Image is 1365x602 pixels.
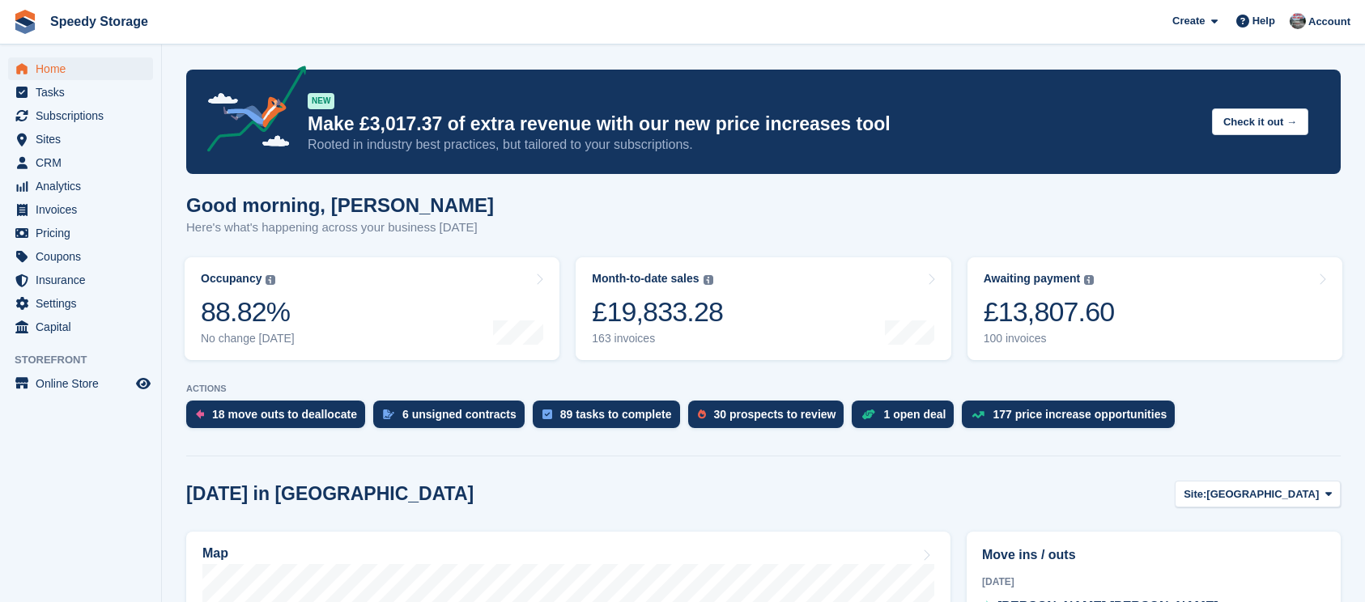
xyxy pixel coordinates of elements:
[8,175,153,197] a: menu
[36,175,133,197] span: Analytics
[202,546,228,561] h2: Map
[962,401,1183,436] a: 177 price increase opportunities
[36,151,133,174] span: CRM
[373,401,533,436] a: 6 unsigned contracts
[8,292,153,315] a: menu
[592,332,723,346] div: 163 invoices
[36,292,133,315] span: Settings
[852,401,962,436] a: 1 open deal
[883,408,946,421] div: 1 open deal
[8,104,153,127] a: menu
[36,81,133,104] span: Tasks
[13,10,37,34] img: stora-icon-8386f47178a22dfd0bd8f6a31ec36ba5ce8667c1dd55bd0f319d3a0aa187defe.svg
[36,198,133,221] span: Invoices
[8,81,153,104] a: menu
[196,409,204,419] img: move_outs_to_deallocate_icon-f764333ba52eb49d3ac5e1228854f67142a1ed5810a6f6cc68b1a99e826820c5.svg
[308,136,1199,154] p: Rooted in industry best practices, but tailored to your subscriptions.
[193,66,307,158] img: price-adjustments-announcement-icon-8257ccfd72463d97f412b2fc003d46551f7dbcb40ab6d574587a9cd5c0d94...
[1084,275,1094,285] img: icon-info-grey-7440780725fd019a000dd9b08b2336e03edf1995a4989e88bcd33f0948082b44.svg
[8,245,153,268] a: menu
[698,409,706,419] img: prospect-51fa495bee0391a8d652442698ab0144808aea92771e9ea1ae160a38d050c398.svg
[201,332,295,346] div: No change [DATE]
[982,545,1325,565] h2: Move ins / outs
[861,409,875,420] img: deal-1b604bf984904fb50ccaf53a9ad4b4a5d6e5aea283cecdc64d6e3604feb123c2.svg
[186,401,373,436] a: 18 move outs to deallocate
[8,57,153,80] a: menu
[8,151,153,174] a: menu
[36,57,133,80] span: Home
[1206,486,1319,502] span: [GEOGRAPHIC_DATA]
[993,408,1167,421] div: 177 price increase opportunities
[44,8,155,35] a: Speedy Storage
[533,401,688,436] a: 89 tasks to complete
[201,295,295,329] div: 88.82%
[134,374,153,393] a: Preview store
[972,411,984,418] img: price_increase_opportunities-93ffe204e8149a01c8c9dc8f82e8f89637d9d84a8eef4429ea346261dce0b2c0.svg
[36,372,133,395] span: Online Store
[15,352,161,368] span: Storefront
[201,272,262,286] div: Occupancy
[308,93,334,109] div: NEW
[982,574,1325,589] div: [DATE]
[186,218,494,237] p: Here's what's happening across your business [DATE]
[984,295,1115,329] div: £13,807.60
[592,295,723,329] div: £19,833.28
[212,408,357,421] div: 18 move outs to deallocate
[984,272,1081,286] div: Awaiting payment
[1172,13,1205,29] span: Create
[688,401,853,436] a: 30 prospects to review
[8,128,153,150] a: menu
[1184,486,1206,502] span: Site:
[1175,481,1341,507] button: Site: [GEOGRAPHIC_DATA]
[8,198,153,221] a: menu
[266,275,275,285] img: icon-info-grey-7440780725fd019a000dd9b08b2336e03edf1995a4989e88bcd33f0948082b44.svg
[984,332,1115,346] div: 100 invoices
[383,409,394,419] img: contract_signature_icon-13c848040528278c33f63329250d36e43548de30e8caae1d1a13099fd9432cc5.svg
[8,222,153,244] a: menu
[36,222,133,244] span: Pricing
[186,194,494,216] h1: Good morning, [PERSON_NAME]
[185,257,559,360] a: Occupancy 88.82% No change [DATE]
[36,269,133,291] span: Insurance
[1308,14,1350,30] span: Account
[967,257,1342,360] a: Awaiting payment £13,807.60 100 invoices
[592,272,699,286] div: Month-to-date sales
[36,316,133,338] span: Capital
[308,112,1199,136] p: Make £3,017.37 of extra revenue with our new price increases tool
[8,316,153,338] a: menu
[8,372,153,395] a: menu
[36,128,133,150] span: Sites
[576,257,950,360] a: Month-to-date sales £19,833.28 163 invoices
[36,104,133,127] span: Subscriptions
[1290,13,1306,29] img: Dan Jackson
[1212,108,1308,135] button: Check it out →
[8,269,153,291] a: menu
[186,384,1341,394] p: ACTIONS
[542,409,552,419] img: task-75834270c22a3079a89374b754ae025e5fb1db73e45f91037f5363f120a921f8.svg
[36,245,133,268] span: Coupons
[704,275,713,285] img: icon-info-grey-7440780725fd019a000dd9b08b2336e03edf1995a4989e88bcd33f0948082b44.svg
[402,408,517,421] div: 6 unsigned contracts
[186,483,474,505] h2: [DATE] in [GEOGRAPHIC_DATA]
[560,408,672,421] div: 89 tasks to complete
[714,408,836,421] div: 30 prospects to review
[1252,13,1275,29] span: Help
